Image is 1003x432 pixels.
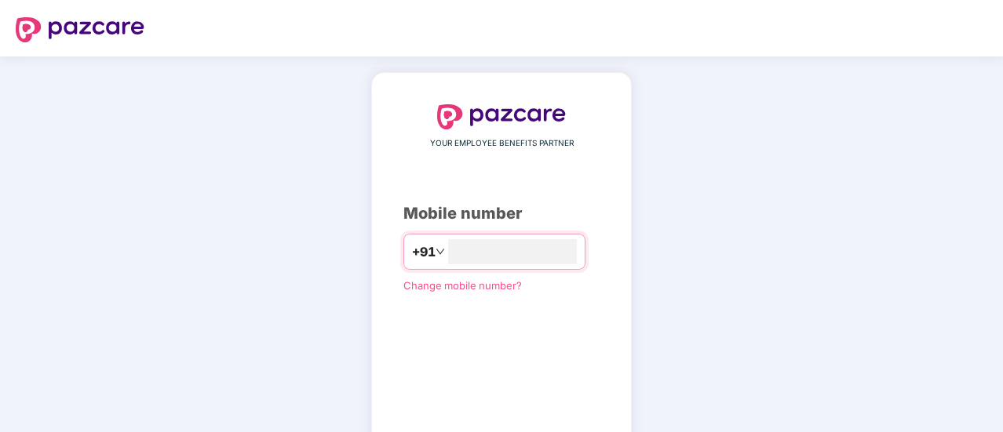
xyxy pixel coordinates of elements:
[430,137,574,150] span: YOUR EMPLOYEE BENEFITS PARTNER
[412,242,436,262] span: +91
[16,17,144,42] img: logo
[437,104,566,129] img: logo
[403,201,600,226] div: Mobile number
[436,247,445,256] span: down
[403,279,522,292] a: Change mobile number?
